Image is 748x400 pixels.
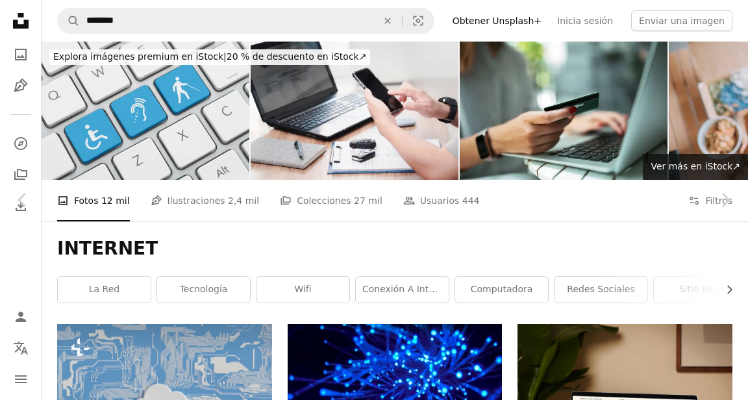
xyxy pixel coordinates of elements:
[373,8,402,33] button: Borrar
[157,277,250,303] a: tecnología
[280,180,382,221] a: Colecciones 27 mil
[643,154,748,180] a: Ver más en iStock↗
[53,51,227,62] span: Explora imágenes premium en iStock |
[460,42,667,180] img: Mujer joven con tarjeta de crédito y computadora portátil
[49,49,370,65] div: 20 % de descuento en iStock ↗
[688,180,732,221] button: Filtros
[403,180,480,221] a: Usuarios 444
[58,277,151,303] a: la red
[42,42,249,180] img: Tres iconos de accesibilidad en el teclado de la computadora
[455,277,548,303] a: computadora
[445,10,549,31] a: Obtener Unsplash+
[57,8,434,34] form: Encuentra imágenes en todo el sitio
[403,8,434,33] button: Búsqueda visual
[631,10,732,31] button: Enviar una imagen
[58,8,80,33] button: Buscar en Unsplash
[717,277,732,303] button: desplazar lista a la derecha
[462,194,480,208] span: 444
[651,161,740,171] span: Ver más en iStock ↗
[8,42,34,68] a: Fotos
[555,277,647,303] a: redes sociales
[354,194,382,208] span: 27 mil
[256,277,349,303] a: Wifi
[151,180,260,221] a: Ilustraciones 2,4 mil
[356,277,449,303] a: Conexión a Internet
[57,237,732,260] h1: INTERNET
[8,304,34,330] a: Iniciar sesión / Registrarse
[42,42,378,73] a: Explora imágenes premium en iStock|20 % de descuento en iStock↗
[703,138,748,262] a: Siguiente
[251,42,458,180] img: Concepto de seguro de automóvil en línea: un hombre sostiene el teléfono inteligente y con la lis...
[8,366,34,392] button: Menú
[228,194,259,208] span: 2,4 mil
[8,73,34,99] a: Ilustraciones
[8,131,34,156] a: Explorar
[8,335,34,361] button: Idioma
[549,10,621,31] a: Inicia sesión
[654,277,747,303] a: sitio web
